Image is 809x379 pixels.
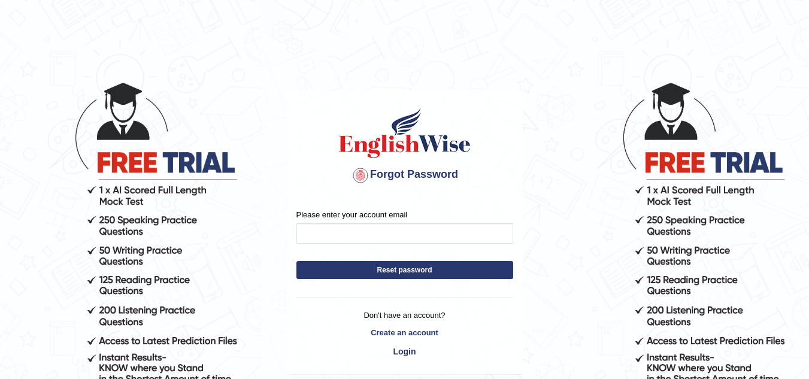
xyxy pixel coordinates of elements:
[337,106,473,160] img: English Wise
[296,261,513,279] button: Reset password
[296,327,513,338] a: Create an account
[296,341,513,362] a: Login
[296,209,408,220] label: Please enter your account email
[351,168,458,180] span: Forgot Password
[296,310,513,321] p: Don't have an account?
